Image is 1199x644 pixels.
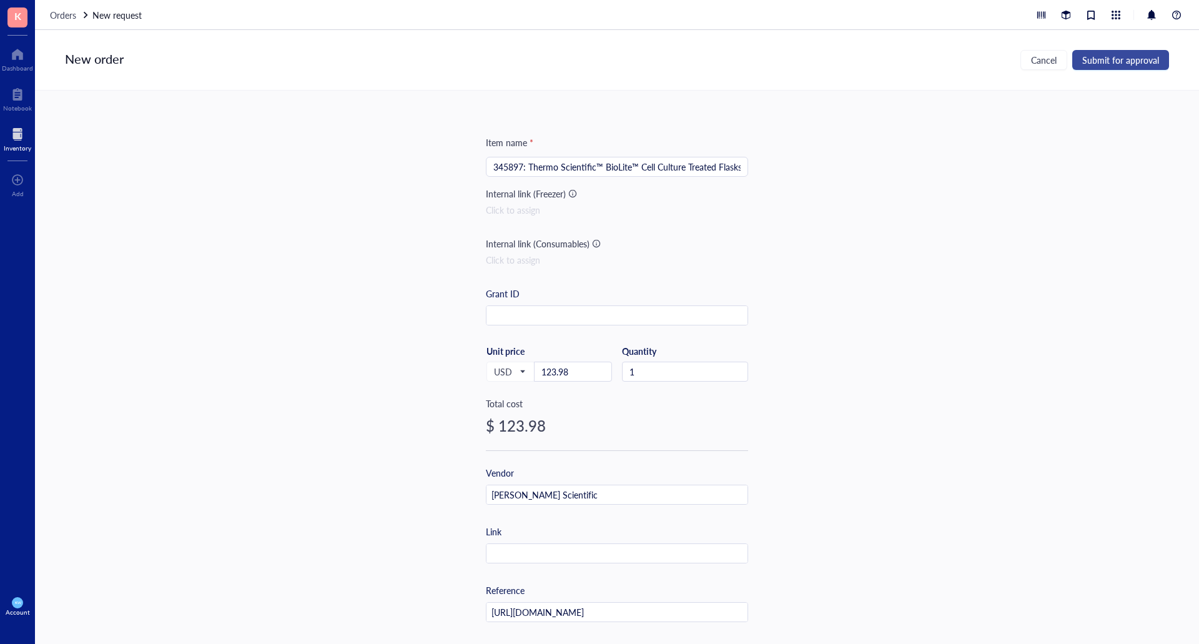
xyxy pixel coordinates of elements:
div: Total cost [486,397,748,410]
div: Internal link (Consumables) [486,237,590,250]
div: Dashboard [2,64,33,72]
a: New request [92,8,144,22]
a: Inventory [4,124,31,152]
span: KW [14,600,21,605]
div: Click to assign [486,203,748,217]
div: Quantity [622,345,748,357]
div: Notebook [3,104,32,112]
span: Orders [50,9,76,21]
span: K [14,8,21,24]
button: Cancel [1020,50,1067,70]
a: Dashboard [2,44,33,72]
div: Click to assign [486,253,748,267]
div: Inventory [4,144,31,152]
div: Reference [486,583,525,597]
div: Account [6,608,30,616]
div: $ 123.98 [486,415,748,435]
div: Add [12,190,24,197]
div: Vendor [486,466,514,480]
div: Grant ID [486,287,520,300]
a: Notebook [3,84,32,112]
span: USD [494,366,525,377]
div: New order [65,50,124,70]
div: Link [486,525,501,538]
a: Orders [50,8,90,22]
span: Submit for approval [1082,55,1159,65]
div: Item name [486,136,533,149]
button: Submit for approval [1072,50,1169,70]
div: Internal link (Freezer) [486,187,566,201]
div: Unit price [486,345,565,357]
span: Cancel [1031,55,1057,65]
